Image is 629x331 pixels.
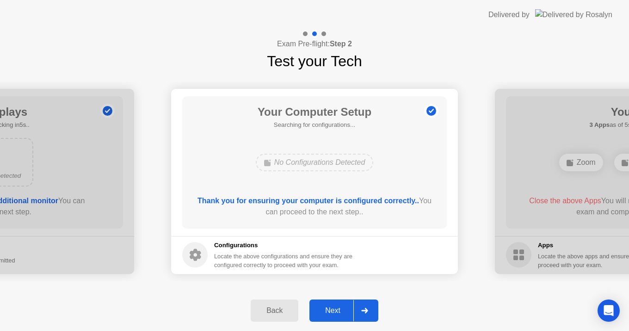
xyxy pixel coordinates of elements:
[309,300,378,322] button: Next
[214,252,354,269] div: Locate the above configurations and ensure they are configured correctly to proceed with your exam.
[488,9,530,20] div: Delivered by
[197,197,419,205] b: Thank you for ensuring your computer is configured correctly..
[256,154,374,171] div: No Configurations Detected
[277,38,352,50] h4: Exam Pre-flight:
[251,300,298,322] button: Back
[535,9,612,20] img: Delivered by Rosalyn
[267,50,362,72] h1: Test your Tech
[253,306,296,315] div: Back
[196,195,434,218] div: You can proceed to the next step..
[312,306,353,315] div: Next
[214,241,354,250] h5: Configurations
[598,300,620,322] div: Open Intercom Messenger
[258,120,371,130] h5: Searching for configurations...
[258,104,371,120] h1: Your Computer Setup
[330,40,352,48] b: Step 2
